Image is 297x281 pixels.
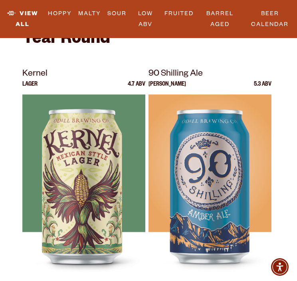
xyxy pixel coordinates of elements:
a: Beer Calendar [243,4,297,34]
p: Kernel [22,67,145,82]
a: Low ABV [130,4,161,34]
p: Lager [22,82,38,94]
p: 90 Shilling Ale [148,67,271,82]
a: Fruited [161,4,197,23]
div: Accessibility Menu [271,258,289,276]
a: Malty [75,4,104,23]
p: 5.3 ABV [254,82,271,94]
p: 4.7 ABV [128,82,145,94]
a: Barrel Aged [197,4,243,34]
a: Hoppy [45,4,75,23]
p: [PERSON_NAME] [148,82,186,94]
h2: Year Round [22,30,275,50]
a: Sour [104,4,130,23]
